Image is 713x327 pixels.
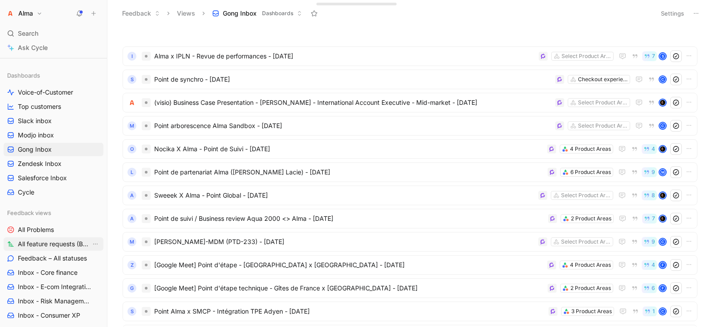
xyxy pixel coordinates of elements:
[652,286,655,291] span: 6
[4,114,103,128] a: Slack inbox
[123,186,697,205] a: ASweeek X Alma - Point Global - [DATE]Select Product Areas8avatar
[18,42,48,53] span: Ask Cycle
[642,237,657,247] button: 9
[123,209,697,228] a: APoint de suivi / Business review Aqua 2000 <> Alma - [DATE]2 Product Areas7avatar
[652,216,655,221] span: 7
[127,75,136,84] div: S
[154,167,544,178] span: Point de partenariat Alma ([PERSON_NAME] Lacie) - [DATE]
[660,146,666,152] img: avatar
[18,116,52,125] span: Slack inbox
[127,121,136,130] div: M
[154,120,552,131] span: Point arborescence Alma Sandbox - [DATE]
[652,262,655,268] span: 4
[127,98,136,107] img: logo
[4,294,103,308] a: Inbox - Risk Management
[6,9,15,18] img: Alma
[18,131,54,140] span: Modjo inbox
[652,239,655,244] span: 9
[4,69,103,199] div: DashboardsVoice-of-CustomerTop customersSlack inboxModjo inboxGong InboxZendesk InboxSalesforce I...
[4,143,103,156] a: Gong Inbox
[18,9,33,17] h1: Alma
[18,28,38,39] span: Search
[570,168,611,177] div: 6 Product Areas
[4,266,103,279] a: Inbox - Core finance
[4,69,103,82] div: Dashboards
[652,146,655,152] span: 4
[642,214,657,224] button: 7
[4,100,103,113] a: Top customers
[642,190,657,200] button: 8
[4,7,45,20] button: AlmaAlma
[208,7,306,20] button: Gong InboxDashboards
[642,260,657,270] button: 4
[4,157,103,170] a: Zendesk Inbox
[18,240,91,248] span: All feature requests (Backlog & To do)
[652,193,655,198] span: 8
[123,70,697,89] a: SPoint de synchro - [DATE]Checkout experiencec
[123,139,697,159] a: ONocika X Alma - Point de Suivi - [DATE]4 Product Areas4avatar
[660,123,666,129] div: c
[4,186,103,199] a: Cycle
[127,168,136,177] div: L
[561,52,611,61] div: Select Product Areas
[4,237,103,251] a: All feature requests (Backlog & To do)View actions
[4,309,103,322] a: Inbox - Consumer XP
[127,145,136,153] div: O
[657,7,688,20] button: Settings
[18,159,61,168] span: Zendesk Inbox
[7,71,40,80] span: Dashboards
[578,121,628,130] div: Select Product Areas
[4,280,103,294] a: Inbox - E-com Integration
[18,297,91,306] span: Inbox - Risk Management
[4,171,103,185] a: Salesforce Inbox
[18,145,52,154] span: Gong Inbox
[154,190,535,201] span: Sweeek X Alma - Point Global - [DATE]
[123,46,697,66] a: IAlma x IPLN - Revue de performances - [DATE]Select Product Areas7S
[123,302,697,321] a: SPoint Alma x SMCP - Intégration TPE Adyen - [DATE]3 Product Areas1c
[18,88,73,97] span: Voice-of-Customer
[570,261,611,269] div: 4 Product Areas
[154,97,552,108] span: (visio) Business Case Presentation - [PERSON_NAME] - International Account Executive - Mid-market...
[127,237,136,246] div: M
[4,128,103,142] a: Modjo inbox
[4,223,103,236] a: All Problems
[154,51,535,62] span: Alma x IPLN - Revue de performances - [DATE]
[4,252,103,265] a: Feedback – All statuses
[571,307,612,316] div: 3 Product Areas
[223,9,257,18] span: Gong Inbox
[127,214,136,223] div: A
[18,225,54,234] span: All Problems
[642,51,657,61] button: 7
[660,215,666,222] img: avatar
[7,208,51,217] span: Feedback views
[578,75,628,84] div: Checkout experience
[4,41,103,54] a: Ask Cycle
[660,239,666,245] div: c
[18,254,87,263] span: Feedback – All statuses
[660,99,666,106] img: avatar
[154,306,545,317] span: Point Alma x SMCP - Intégration TPE Adyen - [DATE]
[18,282,91,291] span: Inbox - E-com Integration
[123,93,697,112] a: logo(visio) Business Case Presentation - [PERSON_NAME] - International Account Executive - Mid-ma...
[660,285,666,291] div: f
[18,268,78,277] span: Inbox - Core finance
[652,170,655,175] span: 9
[154,236,535,247] span: [PERSON_NAME]-MDM (PTD-233) - [DATE]
[561,191,611,200] div: Select Product Areas
[118,7,164,20] button: Feedback
[578,98,628,107] div: Select Product Areas
[154,144,544,154] span: Nocika X Alma - Point de Suivi - [DATE]
[127,191,136,200] div: A
[642,283,657,293] button: 6
[123,116,697,136] a: MPoint arborescence Alma Sandbox - [DATE]Select Product Areasc
[652,54,655,59] span: 7
[660,308,666,315] div: c
[154,260,544,270] span: [Google Meet] Point d'étape - [GEOGRAPHIC_DATA] x [GEOGRAPHIC_DATA] - [DATE]
[660,262,666,268] div: f
[18,174,67,182] span: Salesforce Inbox
[123,162,697,182] a: LPoint de partenariat Alma ([PERSON_NAME] Lacie) - [DATE]6 Product Areas9M
[123,232,697,252] a: M[PERSON_NAME]-MDM (PTD-233) - [DATE]Select Product Areas9c
[127,307,136,316] div: S
[660,76,666,83] div: c
[660,169,666,175] div: M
